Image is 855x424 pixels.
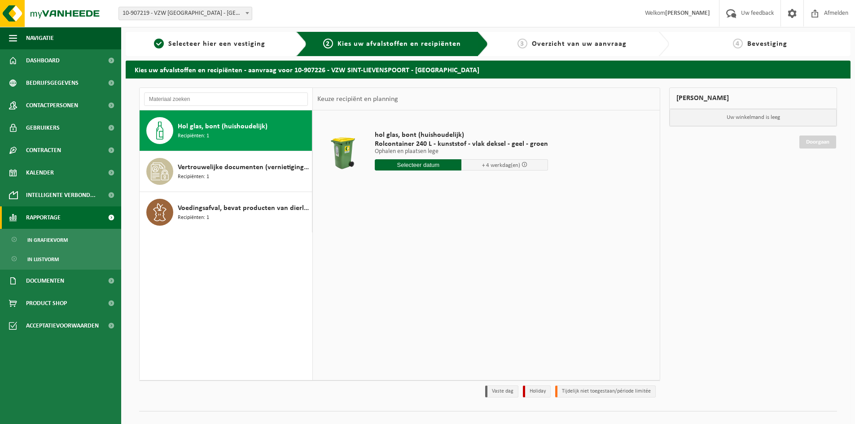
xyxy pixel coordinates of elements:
[669,87,837,109] div: [PERSON_NAME]
[532,40,627,48] span: Overzicht van uw aanvraag
[26,72,79,94] span: Bedrijfsgegevens
[154,39,164,48] span: 1
[144,92,308,106] input: Materiaal zoeken
[119,7,252,20] span: 10-907219 - VZW SINT-LIEVENSPOORT - GENT
[178,173,209,181] span: Recipiënten: 1
[733,39,743,48] span: 4
[26,162,54,184] span: Kalender
[670,109,837,126] p: Uw winkelmand is leeg
[140,110,312,151] button: Hol glas, bont (huishoudelijk) Recipiënten: 1
[338,40,461,48] span: Kies uw afvalstoffen en recipiënten
[26,292,67,315] span: Product Shop
[26,27,54,49] span: Navigatie
[799,136,836,149] a: Doorgaan
[118,7,252,20] span: 10-907219 - VZW SINT-LIEVENSPOORT - GENT
[2,231,119,248] a: In grafiekvorm
[313,88,403,110] div: Keuze recipiënt en planning
[26,94,78,117] span: Contactpersonen
[485,385,518,398] li: Vaste dag
[665,10,710,17] strong: [PERSON_NAME]
[26,49,60,72] span: Dashboard
[375,159,461,170] input: Selecteer datum
[178,121,267,132] span: Hol glas, bont (huishoudelijk)
[178,214,209,222] span: Recipiënten: 1
[323,39,333,48] span: 2
[523,385,551,398] li: Holiday
[178,203,310,214] span: Voedingsafval, bevat producten van dierlijke oorsprong, onverpakt, categorie 3
[517,39,527,48] span: 3
[27,251,59,268] span: In lijstvorm
[555,385,656,398] li: Tijdelijk niet toegestaan/période limitée
[178,162,310,173] span: Vertrouwelijke documenten (vernietiging - recyclage)
[27,232,68,249] span: In grafiekvorm
[140,192,312,232] button: Voedingsafval, bevat producten van dierlijke oorsprong, onverpakt, categorie 3 Recipiënten: 1
[26,270,64,292] span: Documenten
[26,206,61,229] span: Rapportage
[178,132,209,140] span: Recipiënten: 1
[2,250,119,267] a: In lijstvorm
[168,40,265,48] span: Selecteer hier een vestiging
[375,149,548,155] p: Ophalen en plaatsen lege
[26,139,61,162] span: Contracten
[747,40,787,48] span: Bevestiging
[26,184,96,206] span: Intelligente verbond...
[375,140,548,149] span: Rolcontainer 240 L - kunststof - vlak deksel - geel - groen
[130,39,289,49] a: 1Selecteer hier een vestiging
[482,162,520,168] span: + 4 werkdag(en)
[375,131,548,140] span: hol glas, bont (huishoudelijk)
[26,315,99,337] span: Acceptatievoorwaarden
[126,61,851,78] h2: Kies uw afvalstoffen en recipiënten - aanvraag voor 10-907226 - VZW SINT-LIEVENSPOORT - [GEOGRAPH...
[140,151,312,192] button: Vertrouwelijke documenten (vernietiging - recyclage) Recipiënten: 1
[26,117,60,139] span: Gebruikers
